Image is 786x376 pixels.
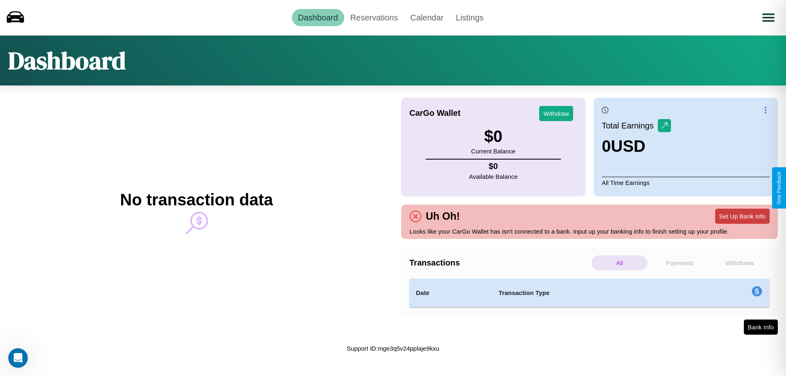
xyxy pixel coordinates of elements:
[602,118,658,133] p: Total Earnings
[776,171,782,205] div: Give Feedback
[292,9,344,26] a: Dashboard
[602,137,671,155] h3: 0 USD
[344,9,404,26] a: Reservations
[757,6,780,29] button: Open menu
[471,146,515,157] p: Current Balance
[744,320,778,335] button: Bank Info
[409,108,461,118] h4: CarGo Wallet
[602,177,770,188] p: All Time Earnings
[652,255,708,270] p: Payments
[449,9,490,26] a: Listings
[422,210,464,222] h4: Uh Oh!
[409,279,770,307] table: simple table
[715,209,770,224] button: Set Up Bank Info
[8,44,126,77] h1: Dashboard
[416,288,486,298] h4: Date
[8,348,28,368] iframe: Intercom live chat
[499,288,684,298] h4: Transaction Type
[347,343,439,354] p: Support ID: mge3q5v24pplaje9kxu
[469,171,518,182] p: Available Balance
[469,162,518,171] h4: $ 0
[711,255,768,270] p: Withdraws
[471,127,515,146] h3: $ 0
[409,226,770,237] p: Looks like your CarGo Wallet has isn't connected to a bank. Input up your banking info to finish ...
[120,191,273,209] h2: No transaction data
[592,255,648,270] p: All
[539,106,573,121] button: Withdraw
[404,9,449,26] a: Calendar
[409,258,589,268] h4: Transactions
